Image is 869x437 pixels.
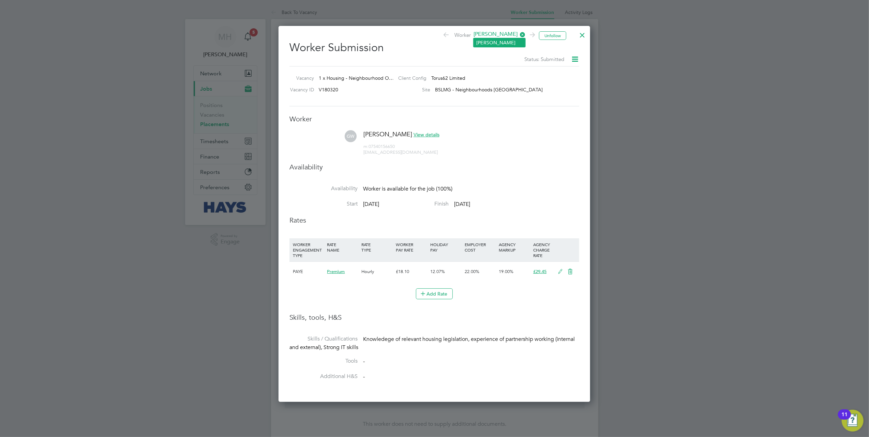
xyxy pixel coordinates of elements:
button: Open Resource Center, 11 new notifications [842,410,864,432]
span: Torus62 Limited [432,75,466,81]
span: Worker [443,31,534,40]
label: Start [289,200,358,208]
h3: Availability [289,163,579,171]
div: RATE NAME [326,238,360,256]
button: Unfollow [539,31,566,40]
label: Availability [289,185,358,192]
div: HOLIDAY PAY [429,238,463,256]
span: Worker is available for the job (100%) [363,185,452,192]
label: Site [393,87,431,93]
span: 12.07% [430,269,445,274]
label: Vacancy [287,75,314,81]
label: Client Config [393,75,427,81]
button: Add Rate [416,288,453,299]
h2: Worker Submission [289,35,579,63]
div: Hourly [360,262,394,282]
div: £18.10 [394,262,429,282]
li: [PERSON_NAME] [474,38,525,47]
h3: Worker [289,115,579,123]
span: m: [363,144,369,149]
span: [PERSON_NAME] [363,130,412,138]
div: WORKER ENGAGEMENT TYPE [291,238,326,261]
h3: Rates [289,216,579,225]
label: Additional H&S [289,373,358,380]
span: View details [414,132,439,138]
span: - [363,358,365,365]
div: WORKER PAY RATE [394,238,429,256]
label: Skills / Qualifications [289,335,358,343]
div: AGENCY CHARGE RATE [531,238,554,261]
div: 11 [841,415,848,423]
span: Knowledege of relevant housing legislation, experience of partnership working (internal and exter... [289,336,575,351]
span: [EMAIL_ADDRESS][DOMAIN_NAME] [363,149,438,155]
span: [DATE] [363,201,379,208]
span: GW [345,130,357,142]
span: Status: Submitted [524,56,564,62]
div: PAYE [291,262,326,282]
label: Vacancy ID [287,87,314,93]
span: 22.00% [465,269,479,274]
div: AGENCY MARKUP [497,238,532,256]
h3: Skills, tools, H&S [289,313,579,322]
div: EMPLOYER COST [463,238,497,256]
span: 1 x Housing - Neighbourhood O… [319,75,394,81]
div: RATE TYPE [360,238,394,256]
label: Tools [289,358,358,365]
span: £29.45 [533,269,546,274]
span: 19.00% [499,269,514,274]
label: Finish [380,200,449,208]
span: [DATE] [454,201,470,208]
span: Premium [327,269,345,274]
span: [PERSON_NAME] [471,31,525,38]
span: 07540156650 [363,144,395,149]
span: BSLMG - Neighbourhoods [GEOGRAPHIC_DATA] [435,87,543,93]
span: - [363,373,365,380]
span: V180320 [319,87,338,93]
